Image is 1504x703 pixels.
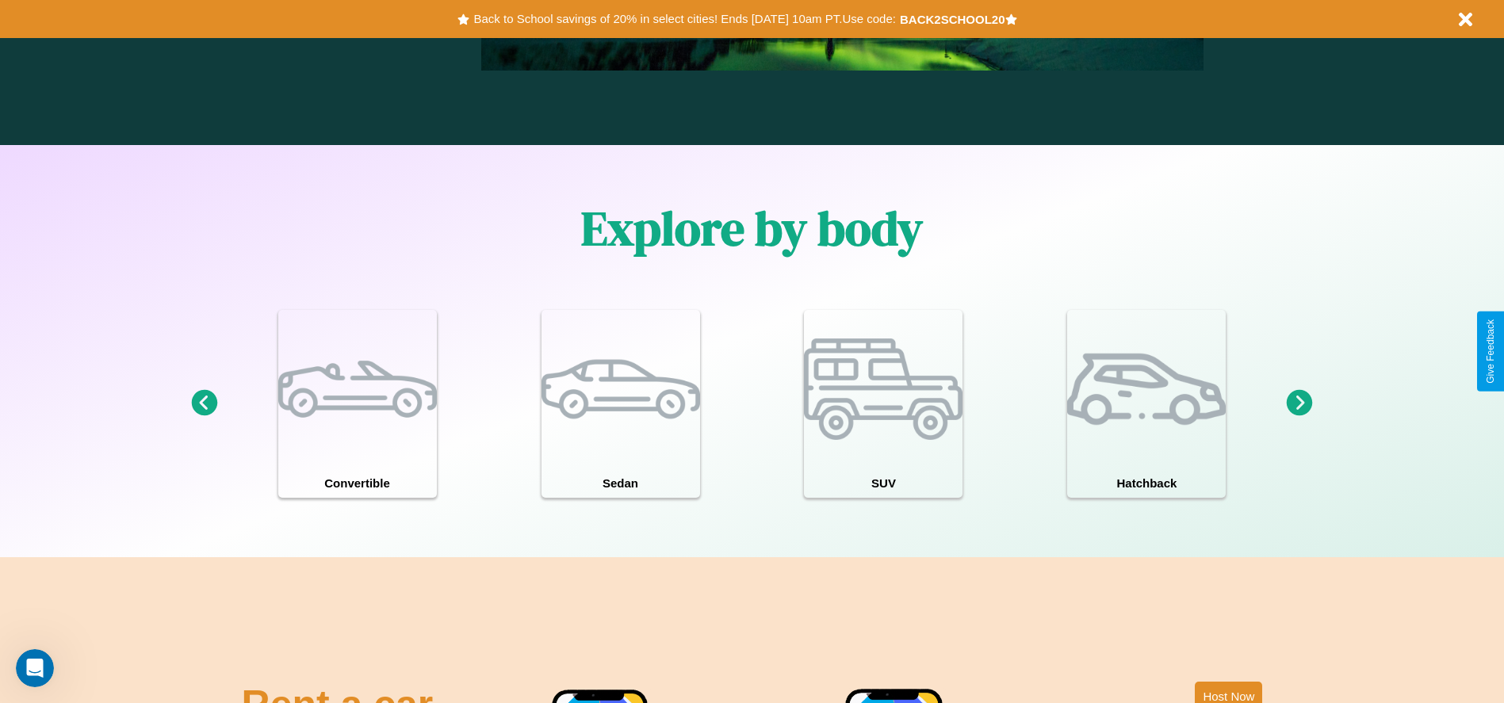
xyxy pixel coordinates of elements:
b: BACK2SCHOOL20 [900,13,1005,26]
div: Give Feedback [1485,319,1496,384]
h4: Hatchback [1067,468,1226,498]
h1: Explore by body [581,196,923,261]
h4: SUV [804,468,962,498]
button: Back to School savings of 20% in select cities! Ends [DATE] 10am PT.Use code: [469,8,899,30]
h4: Convertible [278,468,437,498]
iframe: Intercom live chat [16,649,54,687]
h4: Sedan [542,468,700,498]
